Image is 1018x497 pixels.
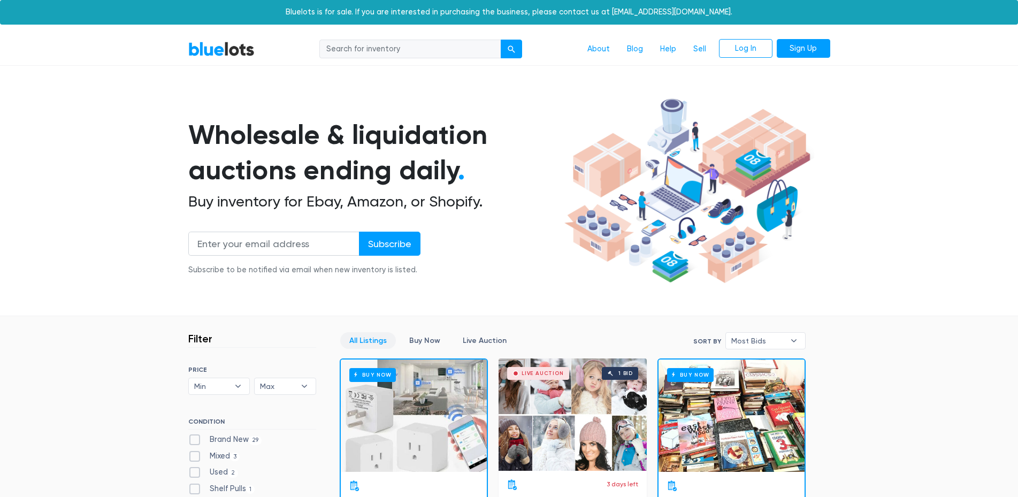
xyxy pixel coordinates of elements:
[188,232,359,256] input: Enter your email address
[230,453,240,461] span: 3
[499,358,647,471] a: Live Auction 1 bid
[618,39,652,59] a: Blog
[227,378,249,394] b: ▾
[359,232,420,256] input: Subscribe
[188,483,255,495] label: Shelf Pulls
[188,450,240,462] label: Mixed
[659,360,805,472] a: Buy Now
[618,371,633,376] div: 1 bid
[188,366,316,373] h6: PRICE
[685,39,715,59] a: Sell
[188,418,316,430] h6: CONDITION
[340,332,396,349] a: All Listings
[341,360,487,472] a: Buy Now
[194,378,229,394] span: Min
[188,117,561,188] h1: Wholesale & liquidation auctions ending daily
[454,332,516,349] a: Live Auction
[719,39,772,58] a: Log In
[260,378,295,394] span: Max
[188,467,239,478] label: Used
[188,41,255,57] a: BlueLots
[188,193,561,211] h2: Buy inventory for Ebay, Amazon, or Shopify.
[731,333,785,349] span: Most Bids
[246,485,255,494] span: 1
[293,378,316,394] b: ▾
[522,371,564,376] div: Live Auction
[561,94,814,288] img: hero-ee84e7d0318cb26816c560f6b4441b76977f77a177738b4e94f68c95b2b83dbb.png
[349,368,396,381] h6: Buy Now
[319,40,501,59] input: Search for inventory
[400,332,449,349] a: Buy Now
[777,39,830,58] a: Sign Up
[607,479,638,489] p: 3 days left
[188,434,262,446] label: Brand New
[693,337,721,346] label: Sort By
[458,154,465,186] span: .
[652,39,685,59] a: Help
[667,368,714,381] h6: Buy Now
[188,332,212,345] h3: Filter
[188,264,420,276] div: Subscribe to be notified via email when new inventory is listed.
[228,469,239,478] span: 2
[249,436,262,445] span: 29
[579,39,618,59] a: About
[783,333,805,349] b: ▾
